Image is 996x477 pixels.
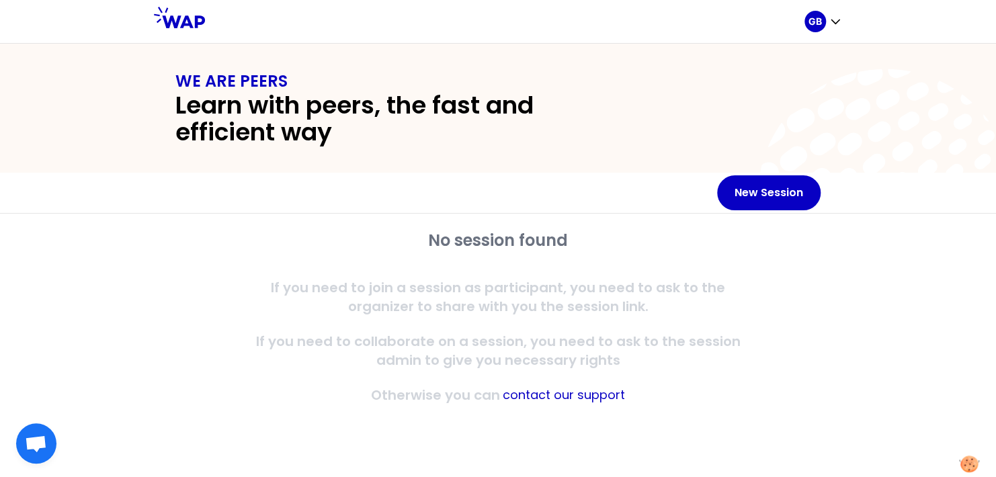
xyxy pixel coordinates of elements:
[16,423,56,464] div: Ouvrir le chat
[717,175,821,210] button: New Session
[240,332,756,370] p: If you need to collaborate on a session, you need to ask to the session admin to give you necessa...
[503,386,625,404] button: contact our support
[371,386,500,404] p: Otherwise you can
[175,92,627,146] h2: Learn with peers, the fast and efficient way
[240,278,756,316] p: If you need to join a session as participant, you need to ask to the organizer to share with you ...
[804,11,842,32] button: GB
[808,15,822,28] p: GB
[240,230,756,251] h2: No session found
[175,71,821,92] h1: WE ARE PEERS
